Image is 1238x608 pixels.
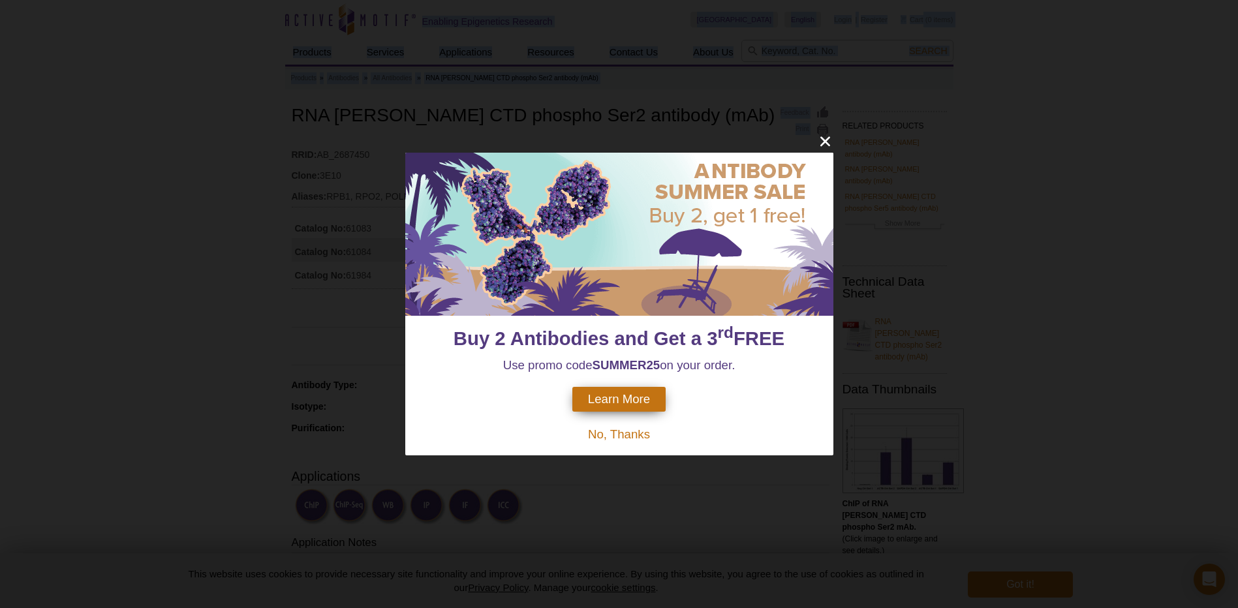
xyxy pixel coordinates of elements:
[718,324,734,341] sup: rd
[588,392,650,406] span: Learn More
[503,358,735,372] span: Use promo code on your order.
[817,133,833,149] button: close
[588,427,650,441] span: No, Thanks
[454,327,784,349] span: Buy 2 Antibodies and Get a 3 FREE
[593,358,660,372] strong: SUMMER25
